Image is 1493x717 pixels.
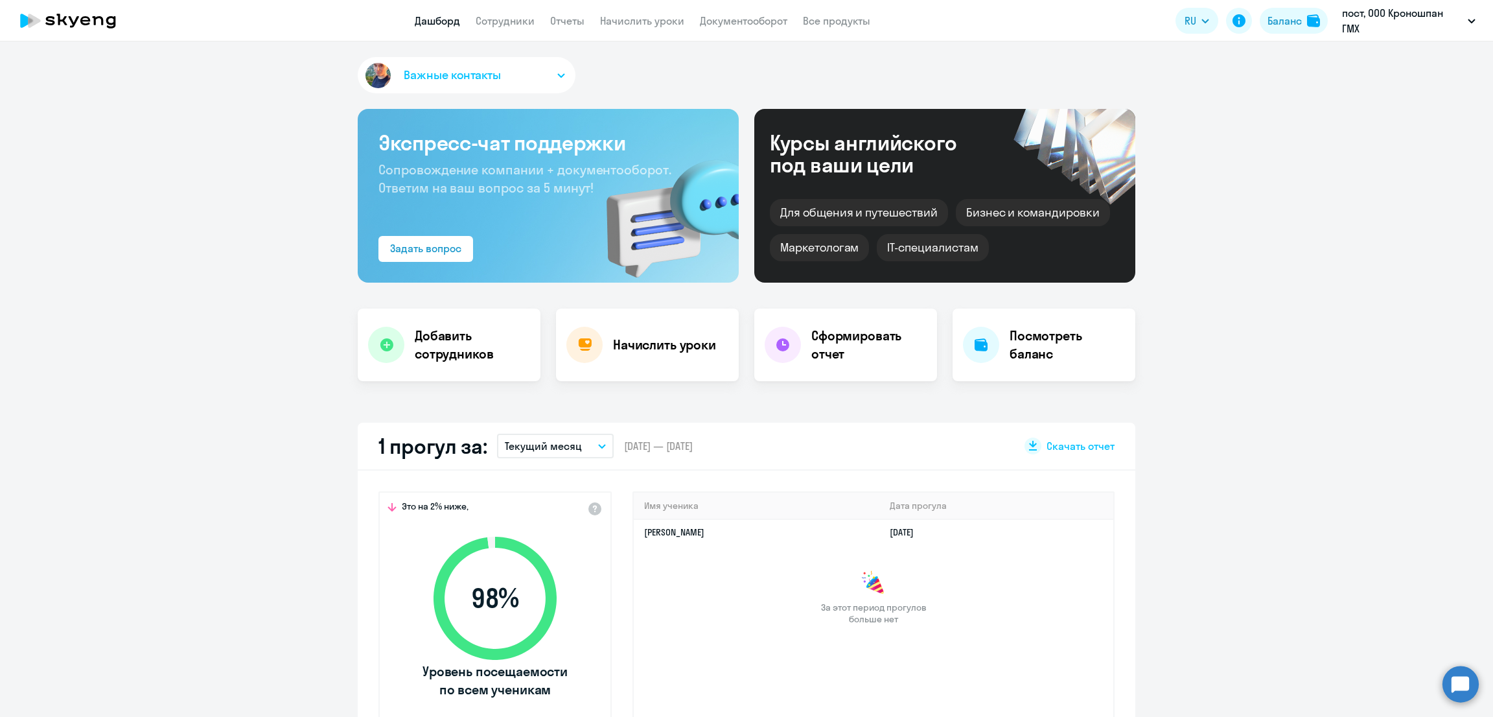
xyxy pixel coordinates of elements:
div: IT-специалистам [877,234,988,261]
button: RU [1175,8,1218,34]
div: Бизнес и командировки [956,199,1110,226]
div: Для общения и путешествий [770,199,948,226]
a: Документооборот [700,14,787,27]
div: Баланс [1267,13,1302,29]
a: Все продукты [803,14,870,27]
h4: Сформировать отчет [811,327,927,363]
h3: Экспресс-чат поддержки [378,130,718,156]
img: bg-img [588,137,739,283]
p: Текущий месяц [505,438,582,454]
h2: 1 прогул за: [378,433,487,459]
button: Балансbalance [1260,8,1328,34]
th: Дата прогула [879,493,1113,519]
p: пост, ООО Кроношпан ГМХ [1342,5,1463,36]
span: Важные контакты [404,67,501,84]
a: Дашборд [415,14,460,27]
a: Сотрудники [476,14,535,27]
img: balance [1307,14,1320,27]
div: Курсы английского под ваши цели [770,132,991,176]
button: Важные контакты [358,57,575,93]
button: Текущий месяц [497,434,614,458]
span: Сопровождение компании + документооборот. Ответим на ваш вопрос за 5 минут! [378,161,671,196]
div: Маркетологам [770,234,869,261]
img: avatar [363,60,393,91]
th: Имя ученика [634,493,879,519]
h4: Начислить уроки [613,336,716,354]
a: [DATE] [890,526,924,538]
h4: Посмотреть баланс [1010,327,1125,363]
a: Начислить уроки [600,14,684,27]
div: Задать вопрос [390,241,461,256]
button: Задать вопрос [378,236,473,262]
span: За этот период прогулов больше нет [819,602,928,625]
span: 98 % [421,583,570,614]
span: [DATE] — [DATE] [624,439,693,453]
span: Это на 2% ниже, [402,500,469,516]
span: Скачать отчет [1047,439,1115,453]
h4: Добавить сотрудников [415,327,530,363]
img: congrats [861,570,886,596]
a: [PERSON_NAME] [644,526,704,538]
span: Уровень посещаемости по всем ученикам [421,663,570,699]
span: RU [1185,13,1196,29]
button: пост, ООО Кроношпан ГМХ [1336,5,1482,36]
a: Отчеты [550,14,584,27]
